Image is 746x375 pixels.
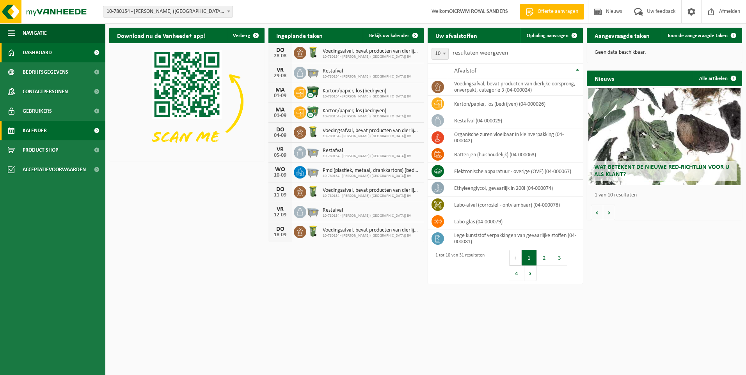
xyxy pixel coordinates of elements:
[595,50,734,55] p: Geen data beschikbaar.
[272,67,288,73] div: VR
[448,213,583,230] td: labo-glas (04-000079)
[23,101,52,121] span: Gebruikers
[272,47,288,53] div: DO
[23,23,47,43] span: Navigatie
[306,165,320,178] img: WB-2500-GAL-GY-01
[527,33,568,38] span: Ophaling aanvragen
[272,153,288,158] div: 05-09
[272,226,288,232] div: DO
[603,205,615,220] button: Volgende
[537,250,552,265] button: 2
[536,8,580,16] span: Offerte aanvragen
[323,68,411,74] span: Restafval
[323,168,420,174] span: Pmd (plastiek, metaal, drankkartons) (bedrijven)
[103,6,233,17] span: 10-780154 - ROYAL SANDERS (BELGIUM) BV - IEPER
[227,28,264,43] button: Verberg
[306,225,320,238] img: WB-0140-HPE-GN-50
[667,33,728,38] span: Toon de aangevraagde taken
[369,33,409,38] span: Bekijk uw kalender
[306,185,320,198] img: WB-0140-HPE-GN-50
[587,71,622,86] h2: Nieuws
[272,127,288,133] div: DO
[323,214,411,218] span: 10-780154 - [PERSON_NAME] ([GEOGRAPHIC_DATA]) BV
[693,71,741,86] a: Alle artikelen
[23,140,58,160] span: Product Shop
[448,163,583,180] td: elektronische apparatuur - overige (OVE) (04-000067)
[323,55,420,59] span: 10-780154 - [PERSON_NAME] ([GEOGRAPHIC_DATA]) BV
[363,28,423,43] a: Bekijk uw kalender
[323,233,420,238] span: 10-780154 - [PERSON_NAME] ([GEOGRAPHIC_DATA]) BV
[109,28,213,43] h2: Download nu de Vanheede+ app!
[272,93,288,99] div: 01-09
[23,62,68,82] span: Bedrijfsgegevens
[272,193,288,198] div: 11-09
[448,146,583,163] td: batterijen (huishoudelijk) (04-000063)
[323,128,420,134] span: Voedingsafval, bevat producten van dierlijke oorsprong, onverpakt, categorie 3
[233,33,250,38] span: Verberg
[323,154,411,159] span: 10-780154 - [PERSON_NAME] ([GEOGRAPHIC_DATA]) BV
[272,186,288,193] div: DO
[306,105,320,119] img: WB-0770-CU
[306,125,320,138] img: WB-0140-HPE-GN-50
[509,265,524,281] button: 4
[306,65,320,79] img: WB-2500-GAL-GY-01
[23,43,52,62] span: Dashboard
[272,232,288,238] div: 18-09
[552,250,567,265] button: 3
[428,28,485,43] h2: Uw afvalstoffen
[272,206,288,212] div: VR
[323,187,420,194] span: Voedingsafval, bevat producten van dierlijke oorsprong, onverpakt, categorie 3
[272,53,288,59] div: 28-08
[323,94,411,99] span: 10-780154 - [PERSON_NAME] ([GEOGRAPHIC_DATA]) BV
[520,28,582,43] a: Ophaling aanvragen
[661,28,741,43] a: Toon de aangevraagde taken
[509,250,522,265] button: Previous
[432,48,448,59] span: 10
[520,4,584,19] a: Offerte aanvragen
[448,96,583,112] td: karton/papier, los (bedrijven) (04-000026)
[103,6,233,18] span: 10-780154 - ROYAL SANDERS (BELGIUM) BV - IEPER
[23,82,68,101] span: Contactpersonen
[323,114,411,119] span: 10-780154 - [PERSON_NAME] ([GEOGRAPHIC_DATA]) BV
[268,28,330,43] h2: Ingeplande taken
[448,230,583,247] td: lege kunststof verpakkingen van gevaarlijke stoffen (04-000081)
[323,134,420,139] span: 10-780154 - [PERSON_NAME] ([GEOGRAPHIC_DATA]) BV
[594,164,729,178] span: Wat betekent de nieuwe RED-richtlijn voor u als klant?
[454,68,476,74] span: Afvalstof
[453,50,508,56] label: resultaten weergeven
[432,249,485,282] div: 1 tot 10 van 31 resultaten
[306,145,320,158] img: WB-2500-GAL-GY-01
[588,88,741,185] a: Wat betekent de nieuwe RED-richtlijn voor u als klant?
[323,108,411,114] span: Karton/papier, los (bedrijven)
[323,148,411,154] span: Restafval
[272,166,288,173] div: WO
[272,87,288,93] div: MA
[272,212,288,218] div: 12-09
[448,180,583,196] td: ethyleenglycol, gevaarlijk in 200l (04-000074)
[323,48,420,55] span: Voedingsafval, bevat producten van dierlijke oorsprong, onverpakt, categorie 3
[109,43,265,160] img: Download de VHEPlus App
[587,28,657,43] h2: Aangevraagde taken
[323,194,420,198] span: 10-780154 - [PERSON_NAME] ([GEOGRAPHIC_DATA]) BV
[524,265,536,281] button: Next
[323,74,411,79] span: 10-780154 - [PERSON_NAME] ([GEOGRAPHIC_DATA]) BV
[432,48,449,60] span: 10
[323,227,420,233] span: Voedingsafval, bevat producten van dierlijke oorsprong, onverpakt, categorie 3
[306,205,320,218] img: WB-2500-GAL-GY-01
[272,113,288,119] div: 01-09
[306,85,320,99] img: WB-1100-CU
[272,73,288,79] div: 29-08
[449,9,508,14] strong: OICRWM ROYAL SANDERS
[272,173,288,178] div: 10-09
[522,250,537,265] button: 1
[306,46,320,59] img: WB-0140-HPE-GN-50
[448,129,583,146] td: organische zuren vloeibaar in kleinverpakking (04-000042)
[272,133,288,138] div: 04-09
[323,207,411,214] span: Restafval
[448,112,583,129] td: restafval (04-000029)
[23,160,86,179] span: Acceptatievoorwaarden
[448,78,583,96] td: voedingsafval, bevat producten van dierlijke oorsprong, onverpakt, categorie 3 (04-000024)
[591,205,603,220] button: Vorige
[272,147,288,153] div: VR
[448,196,583,213] td: labo-afval (corrosief - ontvlambaar) (04-000078)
